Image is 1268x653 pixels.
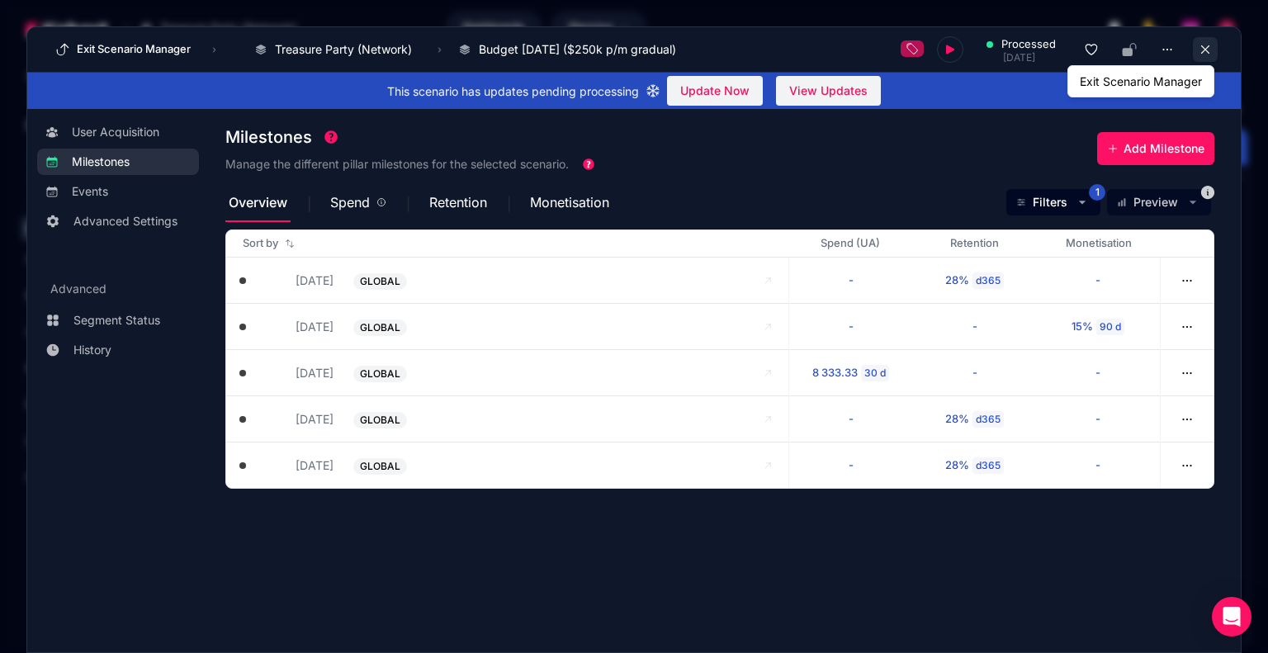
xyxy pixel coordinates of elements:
[360,460,400,473] span: GLOBAL
[259,364,334,381] button: [DATE]
[1045,264,1151,297] button: -
[73,342,111,358] span: History
[945,411,969,428] div: 28%
[353,457,749,475] button: GLOBAL
[37,149,199,175] a: Milestones
[1095,411,1100,428] div: -
[1037,235,1161,252] div: Monetisation
[1095,272,1100,289] div: -
[945,457,969,474] div: 28%
[1097,132,1214,165] button: Add Milestone
[776,76,881,106] button: View Updates
[922,310,1028,343] button: -
[1072,319,1093,335] div: 15%
[922,357,1028,390] button: -
[798,264,904,297] button: -
[353,410,749,428] button: GLOBAL
[849,411,854,428] div: -
[275,41,412,58] span: Treasure Party (Network)
[259,318,334,335] button: [DATE]
[229,196,287,209] span: Overview
[667,76,763,106] button: Update Now
[259,457,334,474] button: [DATE]
[72,154,130,170] span: Milestones
[1045,357,1151,390] button: -
[353,364,749,382] button: GLOBAL
[972,411,1004,428] div: d365
[72,124,159,140] span: User Acquisition
[1096,319,1124,335] div: 90 d
[360,275,400,288] span: GLOBAL
[986,53,1056,63] div: [DATE]
[972,457,1004,474] div: d365
[912,235,1036,252] div: Retention
[1045,310,1151,343] button: 15%90 d
[1045,449,1151,482] button: -
[788,235,912,252] div: Spend (UA)
[1095,365,1100,381] div: -
[527,182,613,222] div: Monetisation
[798,357,904,390] button: 8 333.3330 d
[849,457,854,474] div: -
[972,365,977,381] div: -
[450,35,693,64] button: Budget [DATE] ($250k p/m gradual)
[479,41,676,58] span: Budget [DATE] ($250k p/m gradual)
[922,264,1028,297] button: 28%d365
[37,307,199,334] a: Segment Status
[1001,36,1056,53] span: processed
[73,213,177,229] span: Advanced Settings
[945,272,969,289] div: 28%
[239,232,298,255] button: Sort by
[360,414,400,427] span: GLOBAL
[789,78,868,103] span: View Updates
[37,337,199,363] a: History
[353,272,749,290] button: GLOBAL
[327,182,426,222] div: Spend
[922,403,1028,436] button: 28%d365
[225,182,327,222] div: Overview
[37,119,199,145] a: User Acquisition
[1212,597,1251,636] div: Open Intercom Messenger
[798,403,904,436] button: -
[37,281,199,304] h3: Advanced
[50,36,196,63] button: Exit Scenario Manager
[812,365,858,381] div: 8 333.33
[972,272,1004,289] div: d365
[72,183,108,200] span: Events
[360,367,400,381] span: GLOBAL
[246,35,429,64] button: Treasure Party (Network)
[861,365,889,381] div: 30 d
[353,318,749,336] button: GLOBAL
[1006,189,1100,215] button: Filters1
[259,410,334,428] button: [DATE]
[1089,184,1105,201] span: 1
[225,156,569,173] h3: Manage the different pillar milestones for the selected scenario.
[798,310,904,343] button: -
[434,43,445,56] span: ›
[922,449,1028,482] button: 28%d365
[37,178,199,205] a: Events
[1124,140,1204,157] span: Add Milestone
[243,235,278,252] span: Sort by
[849,272,854,289] div: -
[798,449,904,482] button: -
[429,196,487,209] span: Retention
[1133,194,1178,211] span: Preview
[259,272,334,289] button: [DATE]
[1107,189,1211,215] button: Preview
[73,312,160,329] span: Segment Status
[225,129,312,145] span: Milestones
[360,321,400,334] span: GLOBAL
[1095,457,1100,474] div: -
[581,157,596,172] div: Tooltip anchor
[37,208,199,234] a: Advanced Settings
[1033,194,1067,211] span: Filters
[225,223,1214,489] mat-tab-body: Overview
[209,43,220,56] span: ›
[680,78,750,103] span: Update Now
[1045,403,1151,436] button: -
[387,83,639,100] span: This scenario has updates pending processing
[972,319,977,335] div: -
[1076,69,1205,93] div: Exit Scenario Manager
[849,319,854,335] div: -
